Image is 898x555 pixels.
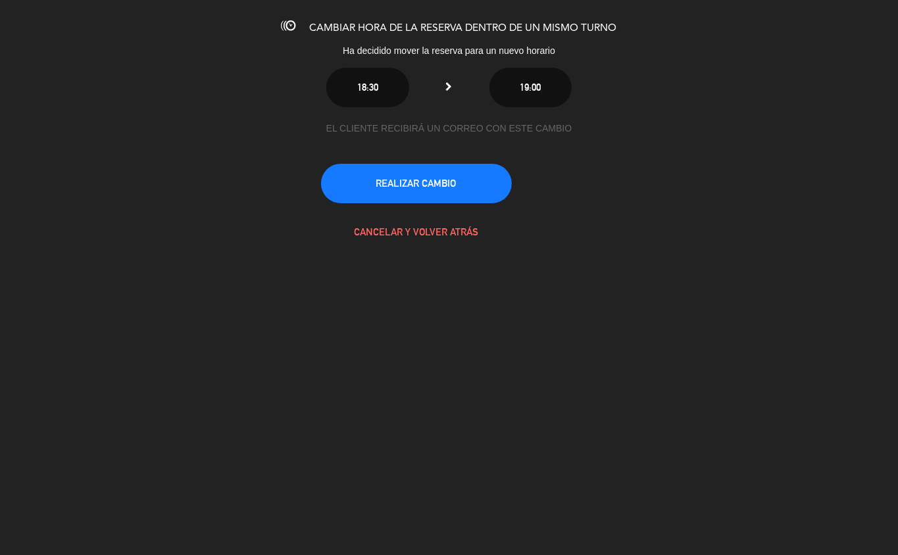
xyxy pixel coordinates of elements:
div: EL CLIENTE RECIBIRÁ UN CORREO CON ESTE CAMBIO [321,121,578,136]
button: REALIZAR CAMBIO [321,164,512,203]
span: CAMBIAR HORA DE LA RESERVA DENTRO DE UN MISMO TURNO [310,23,617,34]
button: CANCELAR Y VOLVER ATRÁS [321,212,512,252]
button: 19:00 [489,68,572,107]
span: 19:00 [520,82,541,93]
div: Ha decidido mover la reserva para un nuevo horario [232,43,666,59]
button: 18:30 [326,68,409,107]
span: 18:30 [357,82,378,93]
